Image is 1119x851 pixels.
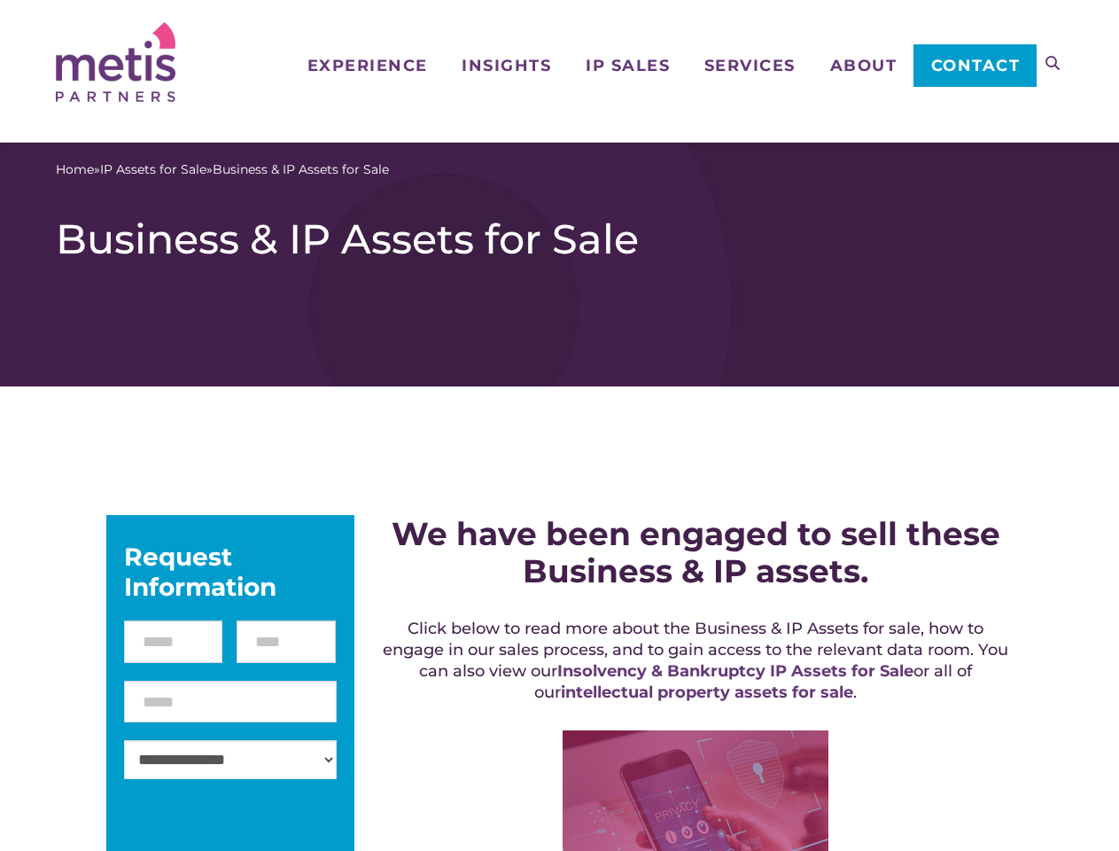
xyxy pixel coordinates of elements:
span: Contact [931,58,1021,74]
span: Business & IP Assets for Sale [213,160,389,179]
h5: Click below to read more about the Business & IP Assets for sale, how to engage in our sales proc... [378,618,1013,703]
span: Insights [462,58,551,74]
h1: Business & IP Assets for Sale [56,215,1063,264]
span: » » [56,160,389,179]
a: intellectual property assets for sale [561,683,853,702]
span: Services [704,58,796,74]
a: Insolvency & Bankruptcy IP Assets for Sale [557,661,913,681]
a: Contact [913,44,1037,87]
strong: We have been engaged to sell these Business & IP assets. [392,514,1000,590]
a: Home [56,160,94,179]
img: Metis Partners [56,22,175,102]
a: IP Assets for Sale [100,160,206,179]
span: IP Sales [586,58,670,74]
span: Experience [307,58,428,74]
span: About [830,58,898,74]
div: Request Information [124,542,337,602]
